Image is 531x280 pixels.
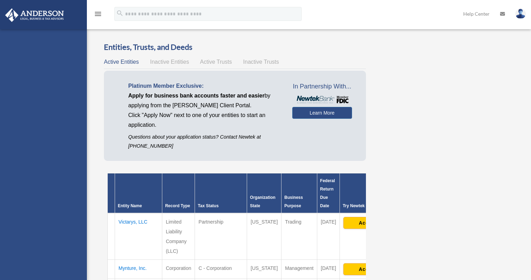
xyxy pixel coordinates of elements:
p: Click "Apply Now" next to one of your entities to start an application. [128,110,282,130]
a: menu [94,12,102,18]
span: Active Entities [104,59,139,65]
p: Platinum Member Exclusive: [128,81,282,91]
span: Active Trusts [200,59,232,65]
i: menu [94,10,102,18]
th: Tax Status [195,173,247,213]
td: Corporation [162,259,195,279]
p: Questions about your application status? Contact Newtek at [PHONE_NUMBER] [128,133,282,150]
td: [DATE] [317,259,340,279]
td: [US_STATE] [247,213,281,260]
td: Trading [281,213,317,260]
th: Business Purpose [281,173,317,213]
span: Apply for business bank accounts faster and easier [128,93,264,99]
td: [US_STATE] [247,259,281,279]
th: Entity Name [115,173,162,213]
button: Account Login [343,263,411,275]
th: Organization State [247,173,281,213]
td: Partnership [195,213,247,260]
span: In Partnership With... [292,81,352,92]
img: Anderson Advisors Platinum Portal [3,8,66,22]
button: Account Login [343,217,411,229]
div: Try Newtek Bank [343,202,412,210]
h3: Entities, Trusts, and Deeds [104,42,366,53]
th: Record Type [162,173,195,213]
td: Mynture, Inc. [115,259,162,279]
td: [DATE] [317,213,340,260]
td: Limited Liability Company (LLC) [162,213,195,260]
th: Federal Return Due Date [317,173,340,213]
td: C - Corporation [195,259,247,279]
i: search [116,9,124,17]
p: by applying from the [PERSON_NAME] Client Portal. [128,91,282,110]
img: User Pic [515,9,526,19]
a: Learn More [292,107,352,119]
td: Victarys, LLC [115,213,162,260]
span: Inactive Entities [150,59,189,65]
a: Account Login [343,266,411,272]
img: NewtekBankLogoSM.png [296,96,349,103]
td: Management [281,259,317,279]
span: Inactive Trusts [243,59,279,65]
a: Account Login [343,220,411,225]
